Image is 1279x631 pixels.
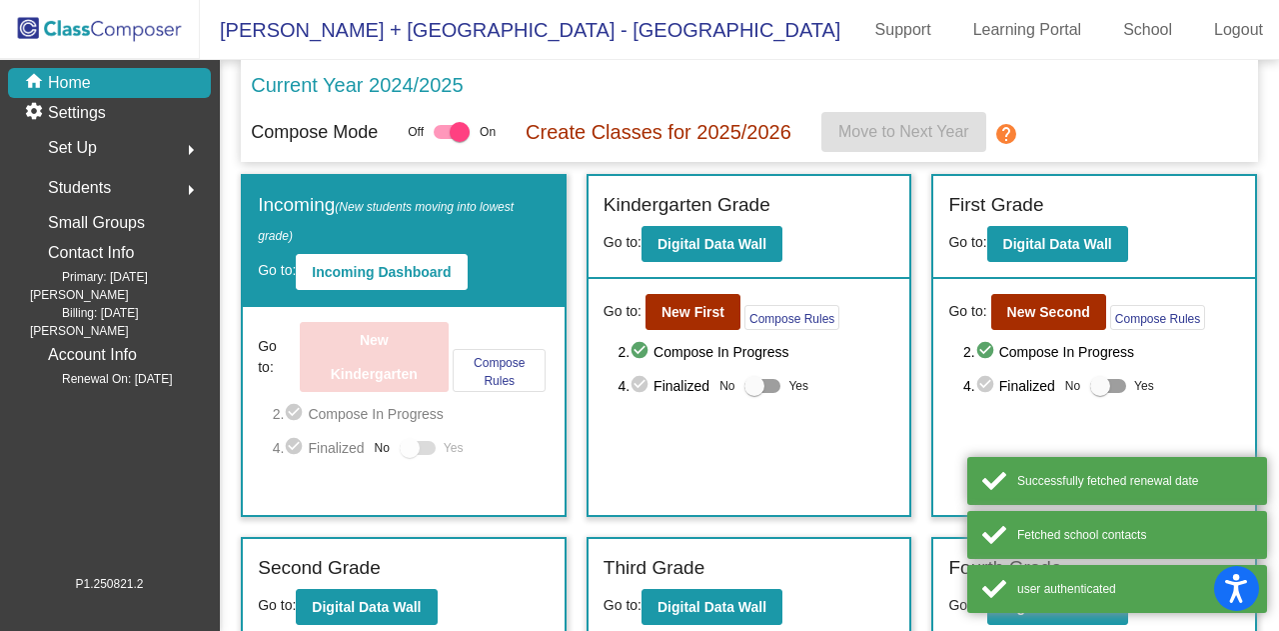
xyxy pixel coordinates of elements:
p: Create Classes for 2025/2026 [526,117,791,147]
mat-icon: check_circle [975,374,999,398]
button: Compose Rules [453,349,546,392]
span: Go to: [258,336,295,378]
b: Digital Data Wall [1003,236,1112,252]
p: Settings [48,101,106,125]
label: Third Grade [604,554,704,583]
span: 4. Finalized [963,374,1055,398]
p: Current Year 2024/2025 [251,70,463,100]
mat-icon: settings [24,101,48,125]
a: Support [859,14,947,46]
b: Digital Data Wall [657,236,766,252]
button: New First [645,294,740,330]
span: (New students moving into lowest grade) [258,200,514,243]
span: Primary: [DATE][PERSON_NAME] [30,268,211,304]
mat-icon: arrow_right [179,138,203,162]
button: New Second [991,294,1106,330]
button: New Kindergarten [300,322,449,392]
label: Incoming [258,191,550,248]
label: Fourth Grade [948,554,1061,583]
span: No [375,439,390,457]
b: New Second [1007,304,1090,320]
b: New First [661,304,724,320]
a: School [1107,14,1188,46]
a: Logout [1198,14,1279,46]
div: user authenticated [1017,580,1252,598]
label: Second Grade [258,554,381,583]
button: Compose Rules [1110,305,1205,330]
span: Students [48,174,111,202]
span: No [1065,377,1080,395]
button: Compose Rules [744,305,839,330]
mat-icon: check_circle [630,374,653,398]
span: Yes [788,374,808,398]
p: Contact Info [48,239,134,267]
span: Go to: [258,262,296,278]
span: Go to: [258,597,296,613]
mat-icon: check_circle [975,340,999,364]
p: Small Groups [48,209,145,237]
mat-icon: check_circle [284,436,308,460]
mat-icon: check_circle [630,340,653,364]
span: 4. Finalized [618,374,709,398]
span: Go to: [948,234,986,250]
b: Incoming Dashboard [312,264,451,280]
span: Go to: [948,301,986,322]
button: Digital Data Wall [296,589,437,625]
span: Billing: [DATE][PERSON_NAME] [30,304,211,340]
span: 2. Compose In Progress [963,340,1240,364]
span: On [480,123,496,141]
span: Go to: [604,234,641,250]
mat-icon: check_circle [284,402,308,426]
div: Fetched school contacts [1017,526,1252,544]
b: Digital Data Wall [1003,599,1112,615]
mat-icon: arrow_right [179,178,203,202]
button: Move to Next Year [821,112,986,152]
span: Set Up [48,134,97,162]
span: 2. Compose In Progress [273,402,550,426]
button: Incoming Dashboard [296,254,467,290]
p: Home [48,71,91,95]
mat-icon: home [24,71,48,95]
b: Digital Data Wall [312,599,421,615]
button: Digital Data Wall [641,589,782,625]
span: Yes [444,436,464,460]
span: Go to: [604,597,641,613]
span: Go to: [948,597,986,613]
span: Yes [1134,374,1154,398]
span: Renewal On: [DATE] [30,370,172,388]
span: Off [408,123,424,141]
button: Digital Data Wall [987,226,1128,262]
label: Kindergarten Grade [604,191,770,220]
span: Move to Next Year [838,123,969,140]
p: Compose Mode [251,119,378,146]
mat-icon: help [994,122,1018,146]
span: 4. Finalized [273,436,365,460]
button: Digital Data Wall [641,226,782,262]
label: First Grade [948,191,1043,220]
span: [PERSON_NAME] + [GEOGRAPHIC_DATA] - [GEOGRAPHIC_DATA] [200,14,840,46]
b: New Kindergarten [331,332,418,382]
p: Account Info [48,341,137,369]
span: Go to: [604,301,641,322]
a: Learning Portal [957,14,1098,46]
div: Successfully fetched renewal date [1017,472,1252,490]
b: Digital Data Wall [657,599,766,615]
span: No [719,377,734,395]
span: 2. Compose In Progress [618,340,894,364]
